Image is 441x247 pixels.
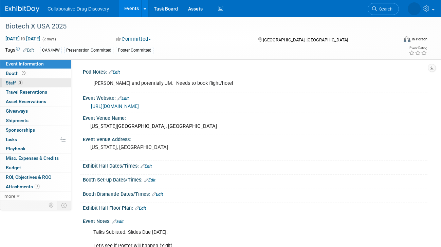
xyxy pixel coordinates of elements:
div: Exhibit Hall Dates/Times: [83,161,427,170]
span: [GEOGRAPHIC_DATA], [GEOGRAPHIC_DATA] [263,37,348,42]
a: Edit [23,48,34,53]
div: [PERSON_NAME] and potentially JM. Needs to book flight/hotel [89,77,360,90]
span: Travel Reservations [6,89,47,95]
a: Staff3 [0,78,71,88]
div: Event Rating [409,46,427,50]
span: Booth not reserved yet [20,71,27,76]
td: Personalize Event Tab Strip [45,201,57,210]
img: Yigit Kucuk [408,2,421,15]
img: Format-Inperson.png [404,36,410,42]
a: Budget [0,163,71,172]
a: Giveaways [0,107,71,116]
span: Attachments [6,184,40,189]
a: Shipments [0,116,71,125]
a: Edit [112,219,124,224]
span: Misc. Expenses & Credits [6,155,59,161]
div: Event Format [366,35,427,45]
a: Search [368,3,399,15]
span: Event Information [6,61,44,66]
span: (2 days) [42,37,56,41]
div: Booth Set-up Dates/Times: [83,175,427,184]
div: In-Person [411,37,427,42]
span: ROI, Objectives & ROO [6,174,51,180]
div: Biotech X USA 2025 [3,20,391,33]
span: Budget [6,165,21,170]
td: Tags [5,46,34,54]
div: CAN/MW [40,47,62,54]
div: Presentation Committed [64,47,113,54]
a: Booth [0,69,71,78]
a: Edit [117,96,129,101]
span: Sponsorships [6,127,35,133]
div: Pod Notes: [83,67,427,76]
span: Booth [6,71,27,76]
div: Event Venue Address: [83,134,427,143]
div: Event Notes: [83,216,427,225]
a: Travel Reservations [0,88,71,97]
div: Exhibit Hall Floor Plan: [83,203,427,212]
a: Edit [152,192,163,197]
span: Shipments [6,118,29,123]
span: [DATE] [DATE] [5,36,41,42]
td: Toggle Event Tabs [57,201,71,210]
span: Giveaways [6,108,28,114]
a: Asset Reservations [0,97,71,106]
a: Edit [141,164,152,169]
a: Event Information [0,59,71,69]
div: Event Venue Name: [83,113,427,121]
a: ROI, Objectives & ROO [0,173,71,182]
a: Edit [135,206,146,211]
div: [US_STATE][GEOGRAPHIC_DATA], [GEOGRAPHIC_DATA] [88,121,422,132]
img: ExhibitDay [5,6,39,13]
div: Poster Committed [116,47,153,54]
span: 7 [35,184,40,189]
a: Misc. Expenses & Credits [0,154,71,163]
span: Asset Reservations [6,99,46,104]
div: Booth Dismantle Dates/Times: [83,189,427,198]
a: Edit [144,178,155,183]
span: Tasks [5,137,17,142]
pre: [US_STATE], [GEOGRAPHIC_DATA] [90,144,219,150]
a: Tasks [0,135,71,144]
a: Edit [109,70,120,75]
a: more [0,192,71,201]
span: 3 [18,80,23,85]
span: more [4,193,15,199]
span: Staff [6,80,23,85]
span: to [20,36,26,41]
span: Search [377,6,392,12]
a: Sponsorships [0,126,71,135]
a: Playbook [0,144,71,153]
button: Committed [113,36,154,43]
a: [URL][DOMAIN_NAME] [91,103,139,109]
span: Playbook [6,146,25,151]
a: Attachments7 [0,182,71,191]
div: Event Website: [83,93,427,102]
span: Collaborative Drug Discovery [48,6,109,12]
